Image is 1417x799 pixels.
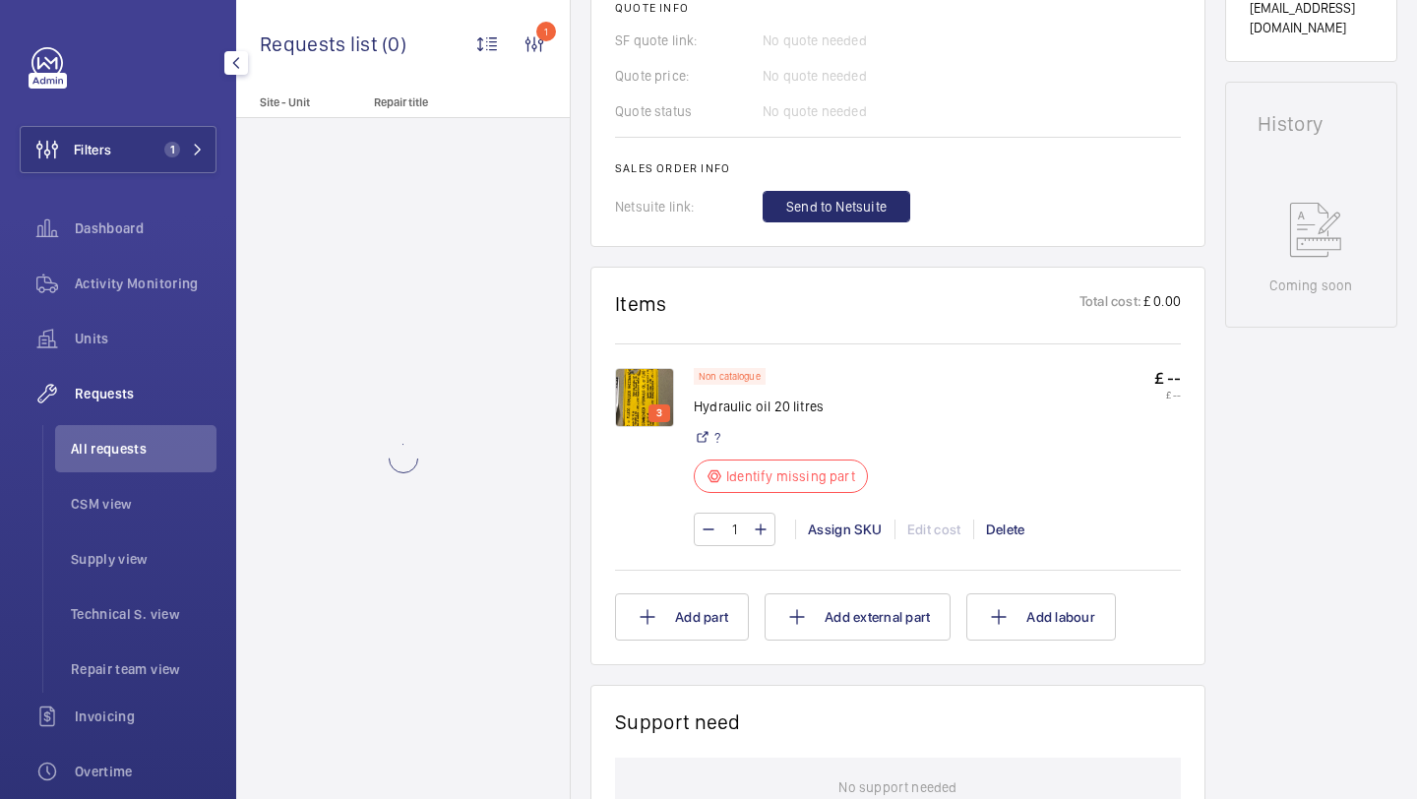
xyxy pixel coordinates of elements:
[260,31,382,56] span: Requests list
[726,466,855,486] p: Identify missing part
[1269,276,1352,295] p: Coming soon
[71,659,216,679] span: Repair team view
[1079,291,1141,316] p: Total cost:
[652,404,666,422] p: 3
[75,218,216,238] span: Dashboard
[714,428,720,448] a: ?
[699,373,761,380] p: Non catalogue
[1154,368,1181,389] p: £ --
[786,197,887,216] span: Send to Netsuite
[20,126,216,173] button: Filters1
[236,95,366,109] p: Site - Unit
[71,494,216,514] span: CSM view
[75,762,216,781] span: Overtime
[615,368,674,427] img: 1751870964313-83ac48ef-572a-423a-a0fd-75384dd1db45
[615,1,1181,15] h2: Quote info
[1141,291,1181,316] p: £ 0.00
[74,140,111,159] span: Filters
[615,709,741,734] h1: Support need
[765,593,951,641] button: Add external part
[763,191,910,222] button: Send to Netsuite
[71,549,216,569] span: Supply view
[973,520,1037,539] div: Delete
[374,95,504,109] p: Repair title
[795,520,894,539] div: Assign SKU
[966,593,1116,641] button: Add labour
[75,274,216,293] span: Activity Monitoring
[75,384,216,403] span: Requests
[1258,114,1365,134] h1: History
[615,593,749,641] button: Add part
[71,439,216,459] span: All requests
[75,707,216,726] span: Invoicing
[164,142,180,157] span: 1
[71,604,216,624] span: Technical S. view
[694,397,880,416] p: Hydraulic oil 20 litres
[1154,389,1181,400] p: £ --
[615,291,667,316] h1: Items
[75,329,216,348] span: Units
[615,161,1181,175] h2: Sales order info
